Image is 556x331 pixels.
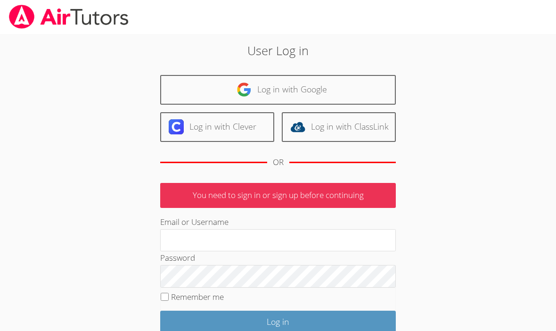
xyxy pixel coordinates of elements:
[8,5,130,29] img: airtutors_banner-c4298cdbf04f3fff15de1276eac7730deb9818008684d7c2e4769d2f7ddbe033.png
[128,41,428,59] h2: User Log in
[282,112,396,142] a: Log in with ClassLink
[160,216,229,227] label: Email or Username
[160,75,396,105] a: Log in with Google
[169,119,184,134] img: clever-logo-6eab21bc6e7a338710f1a6ff85c0baf02591cd810cc4098c63d3a4b26e2feb20.svg
[273,156,284,169] div: OR
[160,252,195,263] label: Password
[290,119,305,134] img: classlink-logo-d6bb404cc1216ec64c9a2012d9dc4662098be43eaf13dc465df04b49fa7ab582.svg
[171,291,224,302] label: Remember me
[237,82,252,97] img: google-logo-50288ca7cdecda66e5e0955fdab243c47b7ad437acaf1139b6f446037453330a.svg
[160,183,396,208] p: You need to sign in or sign up before continuing
[160,112,274,142] a: Log in with Clever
